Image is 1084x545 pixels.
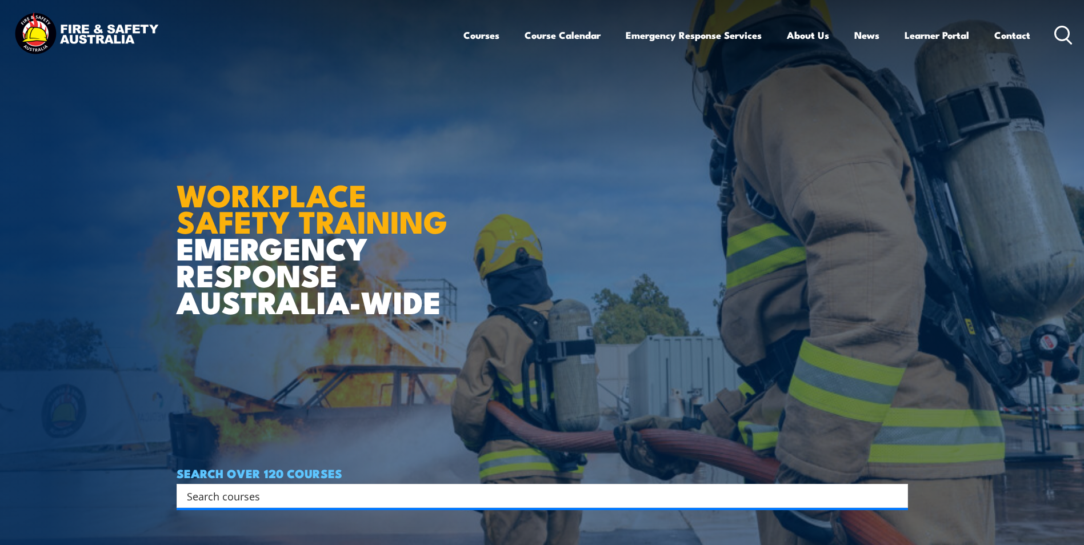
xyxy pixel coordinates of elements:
h4: SEARCH OVER 120 COURSES [177,467,908,479]
form: Search form [189,488,885,504]
a: Course Calendar [525,20,601,50]
a: News [854,20,879,50]
input: Search input [187,487,883,504]
strong: WORKPLACE SAFETY TRAINING [177,170,447,245]
a: Learner Portal [905,20,969,50]
a: About Us [787,20,829,50]
h1: EMERGENCY RESPONSE AUSTRALIA-WIDE [177,153,456,315]
button: Search magnifier button [888,488,904,504]
a: Courses [463,20,499,50]
a: Contact [994,20,1030,50]
a: Emergency Response Services [626,20,762,50]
